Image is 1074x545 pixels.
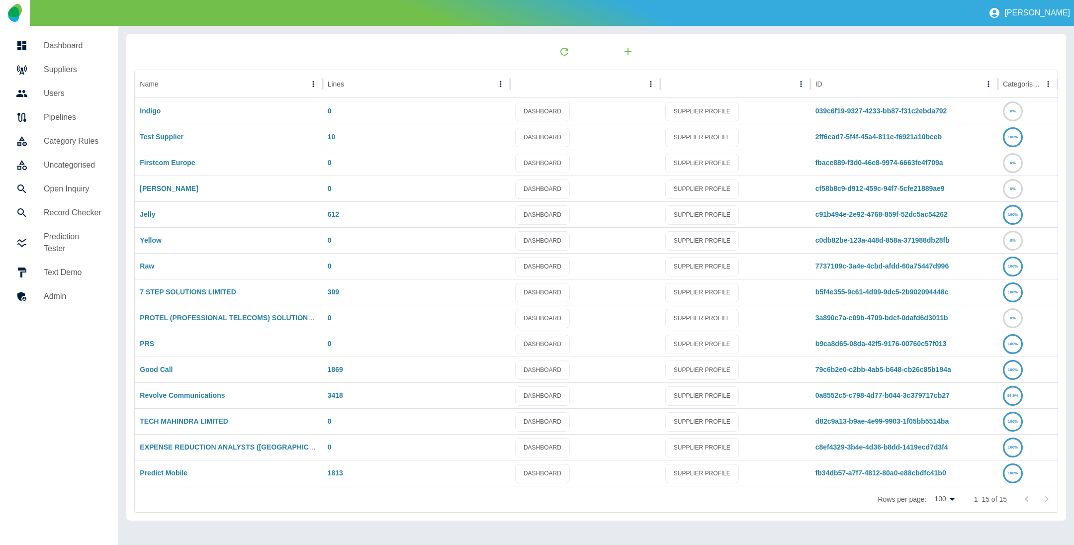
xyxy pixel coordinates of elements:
a: c8ef4329-3b4e-4d36-b8dd-1419ecd7d3f4 [815,443,948,451]
a: DASHBOARD [515,154,570,173]
a: Dashboard [8,34,110,58]
h5: Users [44,88,102,99]
a: DASHBOARD [515,335,570,354]
a: 100% [1003,340,1023,348]
text: 0% [1010,316,1016,320]
div: Name [140,80,158,88]
a: Admin [8,284,110,308]
a: 100% [1003,210,1023,218]
a: Indigo [140,107,161,115]
a: 100% [1003,365,1023,373]
a: DASHBOARD [515,257,570,276]
text: 100% [1008,471,1018,475]
a: Suppliers [8,58,110,82]
a: Predict Mobile [140,469,187,477]
a: 1813 [328,469,343,477]
a: 0% [1003,159,1023,167]
text: 100% [1008,342,1018,346]
a: 100% [1003,288,1023,296]
a: 0 [328,159,332,167]
a: 100% [1003,469,1023,477]
a: Record Checker [8,201,110,225]
a: SUPPLIER PROFILE [665,464,739,483]
a: TECH MAHINDRA LIMITED [140,417,228,425]
a: SUPPLIER PROFILE [665,205,739,225]
a: 0 [328,262,332,270]
text: 100% [1008,264,1018,269]
text: 0% [1010,238,1016,243]
a: Open Inquiry [8,177,110,201]
h5: Text Demo [44,267,102,278]
a: 612 [328,210,339,218]
a: 0% [1003,314,1023,322]
a: Revolve Communications [140,391,225,399]
a: Pipelines [8,105,110,129]
text: 100% [1008,445,1018,450]
text: 100% [1008,419,1018,424]
a: Text Demo [8,261,110,284]
a: 100% [1003,133,1023,141]
a: b9ca8d65-08da-42f5-9176-00760c57f013 [815,340,947,348]
button: ID column menu [982,77,995,91]
a: fb34db57-a7f7-4812-80a0-e88cbdfc41b0 [815,469,946,477]
a: SUPPLIER PROFILE [665,386,739,406]
a: DASHBOARD [515,205,570,225]
a: 039c6f19-9327-4233-bb87-f31c2ebda792 [815,107,947,115]
a: 99.9% [1003,391,1023,399]
a: 79c6b2e0-c2bb-4ab5-b648-cb26c85b194a [815,365,951,373]
a: Users [8,82,110,105]
a: PRS [140,340,154,348]
text: 0% [1010,186,1016,191]
a: 100% [1003,417,1023,425]
text: 100% [1008,367,1018,372]
h5: Dashboard [44,40,102,52]
a: Good Call [140,365,173,373]
a: DASHBOARD [515,412,570,432]
a: 10 [328,133,336,141]
a: SUPPLIER PROFILE [665,335,739,354]
a: 1869 [328,365,343,373]
a: SUPPLIER PROFILE [665,438,739,457]
a: 0a8552c5-c798-4d77-b044-3c379717cb27 [815,391,950,399]
a: PROTEL (PROFESSIONAL TELECOMS) SOLUTIONS LIMITED [140,314,342,322]
a: Firstcom Europe [140,159,195,167]
a: SUPPLIER PROFILE [665,102,739,121]
a: c91b494e-2e92-4768-859f-52dc5ac54262 [815,210,948,218]
a: SUPPLIER PROFILE [665,361,739,380]
a: b5f4e355-9c61-4d99-9dc5-2b902094448c [815,288,949,296]
h5: Suppliers [44,64,102,76]
a: 100% [1003,443,1023,451]
div: Lines [328,80,344,88]
a: Test Supplier [140,133,183,141]
a: 0% [1003,107,1023,115]
a: 0 [328,340,332,348]
a: DASHBOARD [515,231,570,251]
a: SUPPLIER PROFILE [665,180,739,199]
a: cf58b8c9-d912-459c-94f7-5cfe21889ae9 [815,184,945,192]
a: Uncategorised [8,153,110,177]
a: 3a890c7a-c09b-4709-bdcf-0dafd6d3011b [815,314,948,322]
a: 0 [328,236,332,244]
a: SUPPLIER PROFILE [665,283,739,302]
a: 0 [328,184,332,192]
a: Category Rules [8,129,110,153]
a: 0 [328,314,332,322]
a: DASHBOARD [515,180,570,199]
a: Yellow [140,236,162,244]
text: 99.9% [1007,393,1019,398]
a: SUPPLIER PROFILE [665,257,739,276]
button: column menu [644,77,658,91]
a: Raw [140,262,154,270]
h5: Record Checker [44,207,102,219]
a: DASHBOARD [515,283,570,302]
button: column menu [794,77,808,91]
text: 0% [1010,109,1016,113]
h5: Prediction Tester [44,231,102,255]
h5: Admin [44,290,102,302]
a: 7737109c-3a4e-4cbd-afdd-60a75447d996 [815,262,949,270]
p: Rows per page: [878,494,926,504]
a: DASHBOARD [515,128,570,147]
a: SUPPLIER PROFILE [665,128,739,147]
a: 0% [1003,184,1023,192]
a: 309 [328,288,339,296]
